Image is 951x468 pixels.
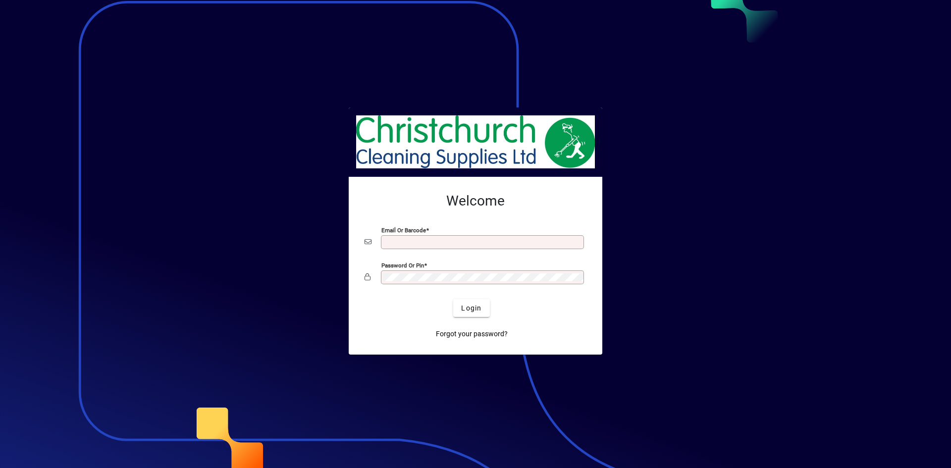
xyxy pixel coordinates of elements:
[381,262,424,269] mat-label: Password or Pin
[381,227,426,234] mat-label: Email or Barcode
[365,193,586,209] h2: Welcome
[453,299,489,317] button: Login
[436,329,508,339] span: Forgot your password?
[461,303,481,313] span: Login
[432,325,512,343] a: Forgot your password?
